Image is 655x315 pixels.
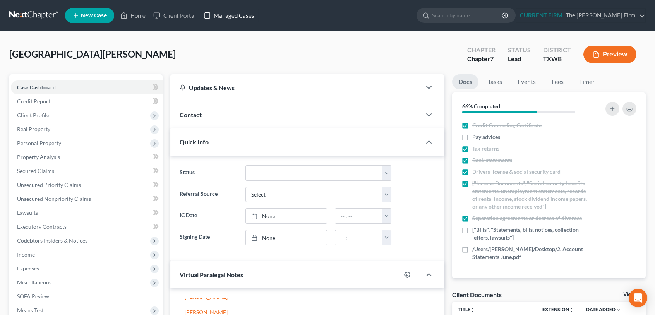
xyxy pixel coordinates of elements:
span: ["Bills", "Statements, bills, notices, collection letters, lawsuits"] [472,226,591,241]
span: Pay advices [472,133,500,141]
span: SOFA Review [17,293,49,300]
span: Unsecured Priority Claims [17,181,81,188]
span: /Users/[PERSON_NAME]/Desktop/2. Account Statements June.pdf [472,245,591,261]
a: Home [117,9,149,22]
div: TXWB [543,55,571,63]
a: Secured Claims [11,164,163,178]
a: Unsecured Priority Claims [11,178,163,192]
span: 7 [490,55,494,62]
span: Secured Claims [17,168,54,174]
input: Search by name... [432,8,503,22]
a: SOFA Review [11,289,163,303]
span: Unsecured Nonpriority Claims [17,195,91,202]
div: Client Documents [452,291,502,299]
span: Case Dashboard [17,84,56,91]
i: unfold_more [470,308,475,312]
span: Real Property [17,126,50,132]
a: Property Analysis [11,150,163,164]
span: Tax returns [472,145,499,152]
a: Docs [452,74,478,89]
strong: 66% Completed [462,103,500,110]
a: Events [511,74,542,89]
label: Status [176,165,242,181]
span: Codebtors Insiders & Notices [17,237,87,244]
button: Preview [583,46,636,63]
span: Expenses [17,265,39,272]
a: Unsecured Nonpriority Claims [11,192,163,206]
strong: CURRENT FIRM [520,12,562,19]
span: Virtual Paralegal Notes [180,271,243,278]
span: Income [17,251,35,258]
a: Executory Contracts [11,220,163,234]
div: Lead [508,55,531,63]
span: Credit Counseling Certificate [472,122,542,129]
span: Contact [180,111,202,118]
a: Extensionunfold_more [542,306,574,312]
label: Referral Source [176,187,242,202]
span: Executory Contracts [17,223,67,230]
span: [GEOGRAPHIC_DATA][PERSON_NAME] [9,48,176,60]
a: CURRENT FIRMThe [PERSON_NAME] Firm [516,9,645,22]
label: Signing Date [176,230,242,245]
label: IC Date [176,208,242,224]
span: Personal Property [17,140,61,146]
a: None [246,209,327,223]
span: Quick Info [180,138,209,146]
a: Date Added expand_more [586,306,621,312]
span: Client Profile [17,112,49,118]
a: Titleunfold_more [458,306,475,312]
div: Updates & News [180,84,412,92]
span: Means Test [17,307,44,313]
div: Open Intercom Messenger [629,289,647,307]
span: Miscellaneous [17,279,51,286]
a: Case Dashboard [11,80,163,94]
span: Lawsuits [17,209,38,216]
div: District [543,46,571,55]
i: expand_more [616,308,621,312]
span: Property Analysis [17,154,60,160]
a: Managed Cases [200,9,258,22]
a: Client Portal [149,9,200,22]
a: Tasks [482,74,508,89]
span: New Case [81,13,107,19]
span: ["Income Documents", "Social security benefits statements, unemployment statements, records of re... [472,180,591,211]
i: unfold_more [569,308,574,312]
span: Drivers license & social security card [472,168,561,176]
a: Lawsuits [11,206,163,220]
a: None [246,230,327,245]
span: Bank statements [472,156,512,164]
a: Credit Report [11,94,163,108]
a: View All [623,292,643,297]
a: Fees [545,74,570,89]
span: Separation agreements or decrees of divorces [472,214,582,222]
div: Status [508,46,531,55]
input: -- : -- [335,209,382,223]
input: -- : -- [335,230,382,245]
div: Chapter [467,55,496,63]
span: Credit Report [17,98,50,104]
div: Chapter [467,46,496,55]
a: Timer [573,74,601,89]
